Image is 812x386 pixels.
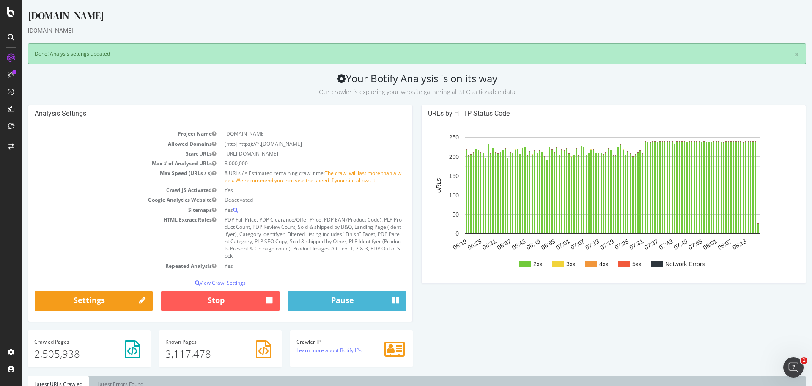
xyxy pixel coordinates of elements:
[665,238,682,251] text: 07:55
[801,357,807,364] span: 1
[592,238,608,251] text: 07:25
[533,238,549,251] text: 07:01
[13,139,198,149] td: Allowed Domains
[12,347,122,361] p: 2,505,938
[643,261,683,267] text: Network Errors
[459,238,476,251] text: 06:31
[13,149,198,158] td: Start URLs
[143,339,253,344] h4: Pages Known
[427,134,437,141] text: 250
[406,129,774,277] svg: A chart.
[6,43,784,64] div: Done! Analysis settings updated
[518,238,535,251] text: 06:55
[198,129,384,139] td: [DOMAIN_NAME]
[621,238,637,251] text: 07:37
[577,261,587,267] text: 4xx
[198,215,384,261] td: PDP Full Price, PDP Clearance/Offer Price, PDP EAN (Product Code), PLP Product Count, PDP Review ...
[413,178,420,193] text: URLs
[13,215,198,261] td: HTML Extract Rules
[274,347,340,354] a: Learn more about Botify IPs
[198,149,384,158] td: [URL][DOMAIN_NAME]
[444,238,461,251] text: 06:25
[430,211,437,218] text: 50
[198,205,384,215] td: Yes
[13,158,198,168] td: Max # of Analysed URLs
[511,261,521,267] text: 2xx
[709,238,726,251] text: 08:13
[474,238,490,251] text: 06:37
[772,50,777,59] a: ×
[650,238,667,251] text: 07:49
[6,72,784,96] h2: Your Botify Analysis is on its way
[544,261,554,267] text: 3xx
[6,8,784,26] div: [DOMAIN_NAME]
[198,158,384,168] td: 8,000,000
[6,26,784,35] div: [DOMAIN_NAME]
[198,168,384,185] td: 8 URLs / s Estimated remaining crawl time:
[139,291,257,311] button: Stop
[503,238,520,251] text: 06:49
[427,192,437,199] text: 100
[694,238,711,251] text: 08:07
[198,185,384,195] td: Yes
[297,88,494,96] small: Our crawler is exploring your website gathering all SEO actionable data
[12,339,122,344] h4: Pages Crawled
[143,347,253,361] p: 3,117,478
[198,139,384,149] td: (http|https)://*.[DOMAIN_NAME]
[562,238,579,251] text: 07:13
[610,261,620,267] text: 5xx
[488,238,505,251] text: 06:43
[13,279,384,286] p: View Crawl Settings
[13,205,198,215] td: Sitemaps
[203,169,379,184] span: The crawl will last more than a week. We recommend you increase the speed if your site allows it.
[13,195,198,205] td: Google Analytics Website
[198,261,384,271] td: Yes
[427,173,437,180] text: 150
[680,238,697,251] text: 08:01
[406,109,777,118] h4: URLs by HTTP Status Code
[606,238,623,251] text: 07:31
[13,291,131,311] a: Settings
[274,339,384,344] h4: Crawler IP
[577,238,593,251] text: 07:19
[13,185,198,195] td: Crawl JS Activated
[13,129,198,139] td: Project Name
[636,238,652,251] text: 07:43
[13,109,384,118] h4: Analysis Settings
[783,357,804,378] iframe: Intercom live chat
[430,238,446,251] text: 06:19
[433,230,437,237] text: 0
[198,195,384,205] td: Deactivated
[427,153,437,160] text: 200
[266,291,384,311] button: Pause
[13,261,198,271] td: Repeated Analysis
[547,238,564,251] text: 07:07
[13,168,198,185] td: Max Speed (URLs / s)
